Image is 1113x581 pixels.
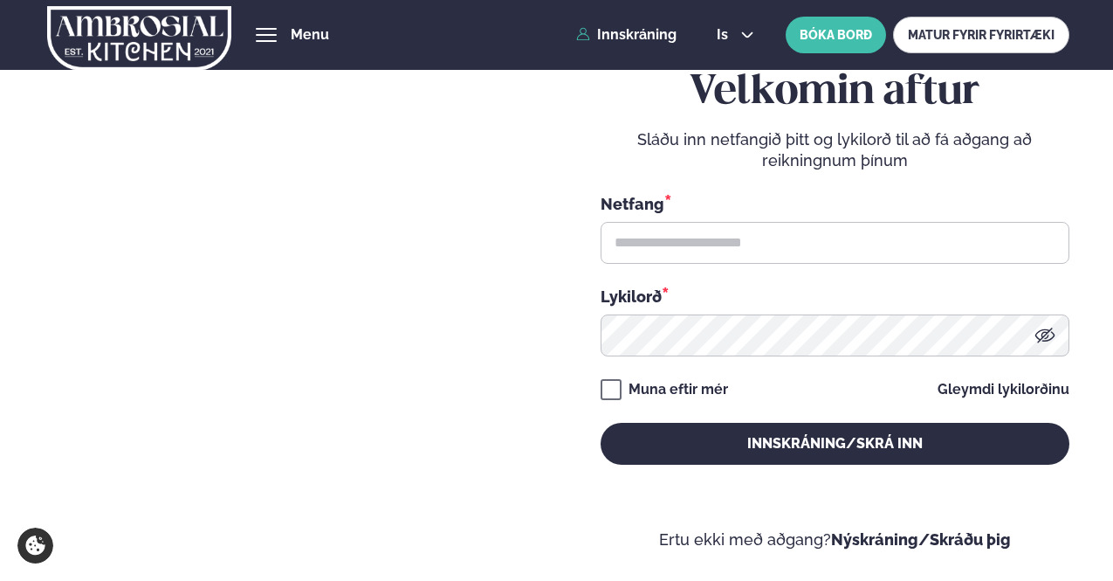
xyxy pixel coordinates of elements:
a: Innskráning [576,27,677,43]
div: Lykilorð [601,285,1069,308]
h2: Velkomin aftur [601,68,1069,117]
a: Gleymdi lykilorðinu [938,383,1069,397]
p: Sláðu inn netfangið þitt og lykilorð til að fá aðgang að reikningnum þínum [601,129,1069,171]
div: Netfang [601,192,1069,215]
span: is [717,28,733,42]
a: MATUR FYRIR FYRIRTÆKI [893,17,1069,53]
a: Cookie settings [17,528,53,564]
img: logo [47,3,231,74]
h2: Velkomin á Ambrosial kitchen! [44,285,406,432]
p: Ef eitthvað sameinar fólk, þá er [PERSON_NAME] matarferðalag. [44,452,406,494]
button: Innskráning/Skrá inn [601,423,1069,465]
p: Ertu ekki með aðgang? [601,529,1069,550]
button: BÓKA BORÐ [786,17,886,53]
a: Nýskráning/Skráðu þig [831,530,1011,549]
button: is [703,28,768,42]
button: hamburger [256,24,277,45]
